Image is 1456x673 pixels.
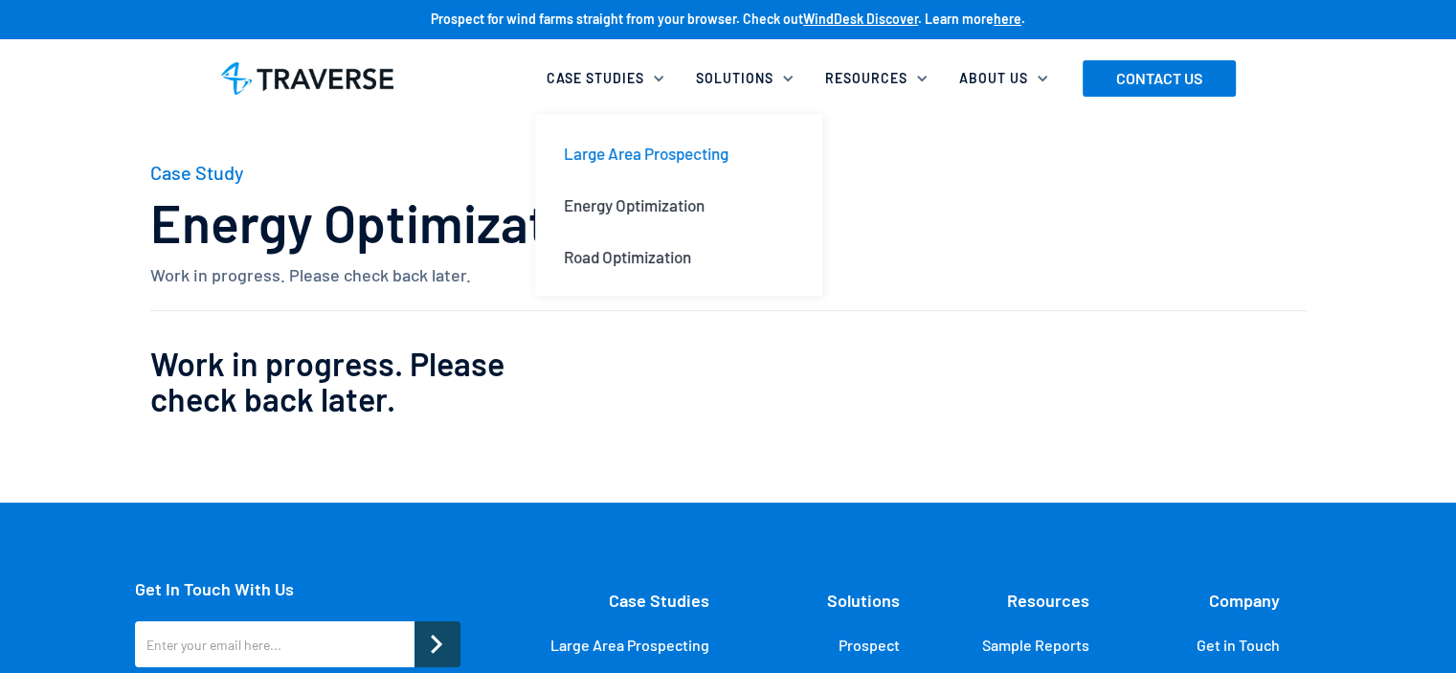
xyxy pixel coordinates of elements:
div: Road Optimization [564,246,691,267]
div: Case Study [150,163,244,182]
div: Resources [825,69,907,88]
strong: . Learn more [918,11,994,27]
strong: Prospect for wind farms straight from your browser. Check out [431,11,803,27]
div: Solutions [696,69,773,88]
a: Large Area Prospecting [549,127,809,179]
input: Submit [414,621,460,667]
a: here [994,11,1021,27]
nav: Case Studies [535,100,822,329]
div: Case Studies [609,579,709,621]
div: Solutions [827,579,900,621]
a: Sample Reports [982,636,1089,655]
div: Company [1208,579,1279,621]
input: Enter your email here... [135,621,414,667]
a: WindDesk Discover [803,11,918,27]
a: Get in Touch [1196,636,1279,655]
div: Resources [1007,579,1089,621]
a: Large Area Prospecting [550,636,709,655]
a: CONTACT US [1083,60,1236,97]
a: Road Optimization [549,231,809,282]
div: About Us [948,57,1068,100]
h1: Energy Optimization [150,193,620,252]
div: Solutions [684,57,814,100]
h4: Work in progress. Please check back later. [150,346,524,417]
div: Case Studies [547,69,644,88]
p: Work in progress. Please check back later. [150,263,620,287]
div: Energy Optimization [564,194,705,215]
div: Get In Touch With Us [135,579,460,598]
div: Case Studies [535,57,684,100]
div: Large Area Prospecting [564,143,728,164]
div: About Us [959,69,1028,88]
a: Energy Optimization [549,179,809,231]
div: Resources [814,57,948,100]
a: Prospect [839,636,900,655]
strong: . [1021,11,1025,27]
